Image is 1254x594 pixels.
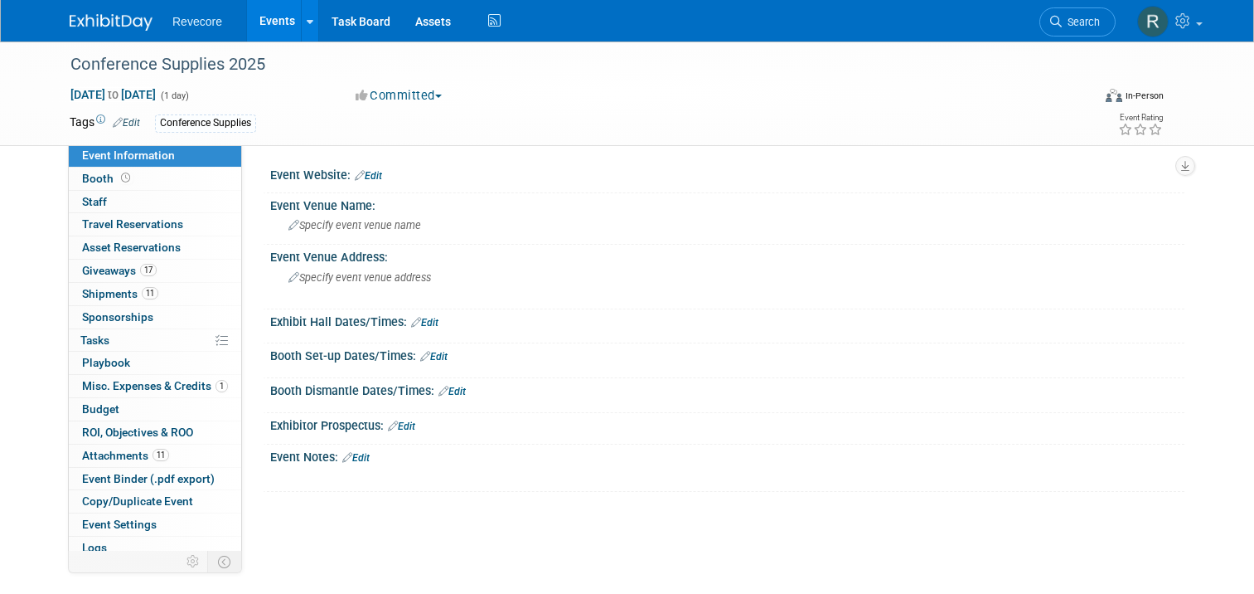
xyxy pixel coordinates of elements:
span: Logs [82,541,107,554]
span: Misc. Expenses & Credits [82,379,228,392]
span: Sponsorships [82,310,153,324]
div: Exhibitor Prospectus: [270,413,1184,435]
span: Playbook [82,356,130,369]
span: Event Information [82,148,175,162]
a: Staff [69,191,241,213]
span: 11 [142,287,158,299]
td: Tags [70,114,140,133]
div: In-Person [1125,90,1164,102]
span: ROI, Objectives & ROO [82,426,193,439]
span: to [105,88,121,101]
a: Booth [69,168,241,190]
a: ROI, Objectives & ROO [69,421,241,444]
div: Booth Set-up Dates/Times: [270,343,1184,365]
a: Event Binder (.pdf export) [69,468,241,490]
span: Copy/Duplicate Event [82,494,193,508]
div: Conference Supplies 2025 [65,50,1071,80]
span: [DATE] [DATE] [70,87,157,102]
div: Event Website: [270,163,1184,184]
img: ExhibitDay [70,14,153,31]
span: Attachments [82,449,169,462]
a: Copy/Duplicate Event [69,490,241,513]
a: Tasks [69,329,241,352]
a: Travel Reservations [69,213,241,236]
span: 11 [153,449,169,461]
span: Booth not reserved yet [118,172,133,184]
span: Specify event venue name [288,219,421,231]
a: Search [1039,7,1116,37]
a: Budget [69,398,241,421]
a: Attachments11 [69,445,241,467]
span: Staff [82,195,107,208]
a: Edit [388,421,415,432]
a: Misc. Expenses & Credits1 [69,375,241,397]
div: Event Venue Address: [270,245,1184,265]
span: Revecore [172,15,222,28]
a: Logs [69,537,241,559]
td: Toggle Event Tabs [208,551,242,572]
span: Budget [82,402,119,416]
a: Edit [113,117,140,129]
span: 17 [140,264,157,276]
span: Tasks [80,334,109,347]
div: Exhibit Hall Dates/Times: [270,309,1184,331]
a: Event Settings [69,514,241,536]
span: Event Binder (.pdf export) [82,472,215,485]
a: Edit [420,351,448,363]
a: Edit [342,452,370,464]
img: Format-Inperson.png [1106,89,1122,102]
div: Event Format [1002,86,1164,111]
img: Rachael Sires [1137,6,1169,37]
span: Asset Reservations [82,241,181,254]
button: Committed [350,87,448,105]
div: Event Venue Name: [270,193,1184,214]
div: Event Notes: [270,445,1184,466]
div: Event Rating [1118,114,1163,122]
span: Event Settings [82,518,157,531]
span: Booth [82,172,133,185]
span: Giveaways [82,264,157,277]
a: Event Information [69,144,241,167]
a: Sponsorships [69,306,241,329]
a: Playbook [69,352,241,374]
span: 1 [215,380,228,392]
div: Booth Dismantle Dates/Times: [270,378,1184,400]
a: Edit [438,386,466,397]
a: Giveaways17 [69,260,241,282]
a: Shipments11 [69,283,241,305]
a: Edit [411,317,438,329]
div: Conference Supplies [155,114,256,132]
span: Specify event venue address [288,271,431,284]
span: Shipments [82,287,158,300]
span: (1 day) [159,90,189,101]
td: Personalize Event Tab Strip [179,551,208,572]
a: Edit [355,170,382,182]
span: Travel Reservations [82,217,183,231]
a: Asset Reservations [69,236,241,259]
span: Search [1062,16,1100,28]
